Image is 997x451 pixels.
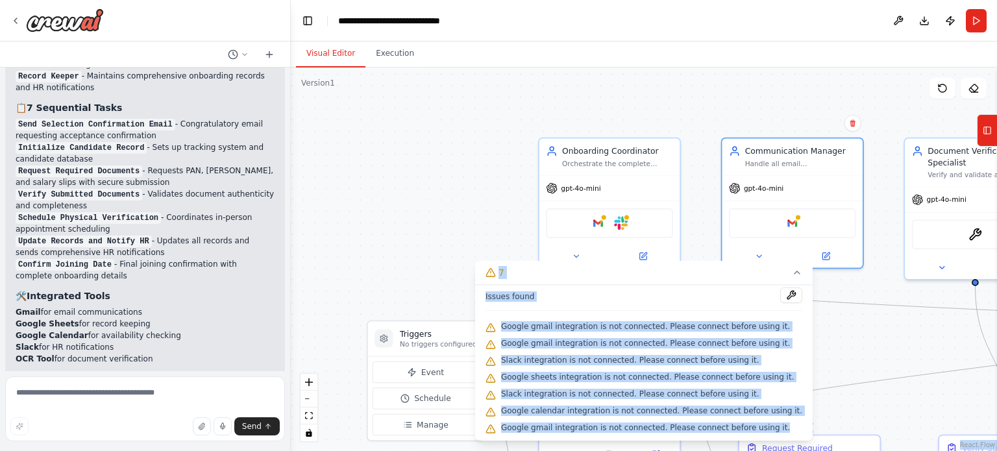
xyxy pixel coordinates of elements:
h3: 🛠️ [16,289,275,302]
img: Logo [26,8,104,32]
code: Update Records and Notify HR [16,236,152,247]
button: zoom in [301,374,317,391]
div: Version 1 [301,78,335,88]
code: Schedule Physical Verification [16,212,161,224]
code: Initialize Candidate Record [16,142,147,154]
img: Google gmail [785,216,799,230]
span: 7 [498,266,504,279]
div: Handle all email communications with {candidate_name} throughout the onboarding process, ensuring... [745,159,856,168]
li: - Maintains comprehensive onboarding records and HR notifications [16,70,275,93]
button: Schedule [373,387,479,409]
strong: Integrated Tools [27,291,110,301]
div: TriggersNo triggers configuredEventScheduleManage [367,320,485,441]
button: Send [234,417,280,435]
span: Event [421,367,444,378]
strong: Gmail [16,308,41,317]
span: Google calendar integration is not connected. Please connect before using it. [501,406,802,416]
li: - Validates document authenticity and completeness [16,188,275,212]
p: No triggers configured [400,339,477,348]
span: Slack integration is not connected. Please connect before using it. [501,389,759,399]
button: toggle interactivity [301,424,317,441]
code: Request Required Documents [16,165,142,177]
span: Slack integration is not connected. Please connect before using it. [501,355,759,365]
div: Onboarding CoordinatorOrchestrate the complete candidate onboarding process from selection notifi... [538,138,681,269]
span: gpt-4o-mini [744,184,783,193]
button: fit view [301,408,317,424]
span: Send [242,421,262,432]
strong: Slack [16,343,39,352]
code: Record Keeper [16,71,82,82]
span: gpt-4o-mini [561,184,600,193]
button: zoom out [301,391,317,408]
span: Issues found [486,291,535,302]
img: OCRTool [968,228,982,241]
img: Google gmail [591,216,605,230]
button: Manage [373,414,479,435]
li: - Coordinates in-person appointment scheduling [16,212,275,235]
span: gpt-4o-mini [927,195,966,204]
g: Edge from 0af631a6-3fc5-47cd-9c69-04bf442007cb to b1384c44-582a-4693-9a3f-f39f97b6a999 [787,274,815,428]
li: - Sets up tracking system and candidate database [16,141,275,165]
button: Open in side panel [611,249,675,263]
li: for record keeping [16,318,275,330]
span: Google sheets integration is not connected. Please connect before using it. [501,372,794,382]
span: Google gmail integration is not connected. Please connect before using it. [501,321,790,332]
li: - Congratulatory email requesting acceptance confirmation [16,118,275,141]
strong: Google Sheets [16,319,79,328]
div: Communication Manager [745,145,856,157]
strong: 7 Sequential Tasks [27,103,122,113]
li: - Final joining confirmation with complete onboarding details [16,258,275,282]
button: Improve this prompt [10,417,29,435]
div: Communication ManagerHandle all email communications with {candidate_name} throughout the onboard... [721,138,864,269]
button: Hide left sidebar [299,12,317,30]
div: React Flow controls [301,374,317,441]
button: Delete node [844,115,861,132]
button: Switch to previous chat [223,47,254,62]
button: Click to speak your automation idea [214,417,232,435]
li: for HR notifications [16,341,275,353]
span: Google gmail integration is not connected. Please connect before using it. [501,338,790,348]
code: Send Selection Confirmation Email [16,119,175,130]
img: Slack [614,216,628,230]
h3: Triggers [400,328,477,340]
span: Google gmail integration is not connected. Please connect before using it. [501,422,790,433]
li: for email communications [16,306,275,318]
h3: 📋 [16,101,275,114]
li: - Updates all records and sends comprehensive HR notifications [16,235,275,258]
span: Manage [417,419,449,431]
li: for document verification [16,353,275,365]
strong: Google Calendar [16,331,88,340]
code: Verify Submitted Documents [16,189,142,201]
span: Schedule [414,393,451,404]
button: Execution [365,40,425,67]
div: Orchestrate the complete candidate onboarding process from selection notification to joining conf... [562,159,673,168]
button: Open in side panel [793,249,857,263]
li: for availability checking [16,330,275,341]
a: React Flow attribution [960,441,995,448]
li: - Requests PAN, [PERSON_NAME], and salary slips with secure submission [16,165,275,188]
strong: OCR Tool [16,354,55,363]
button: Start a new chat [259,47,280,62]
code: Confirm Joining Date [16,259,114,271]
nav: breadcrumb [338,14,484,27]
button: Event [373,361,479,383]
div: Onboarding Coordinator [562,145,673,157]
button: Upload files [193,417,211,435]
button: 7 [475,261,813,285]
button: Visual Editor [296,40,365,67]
